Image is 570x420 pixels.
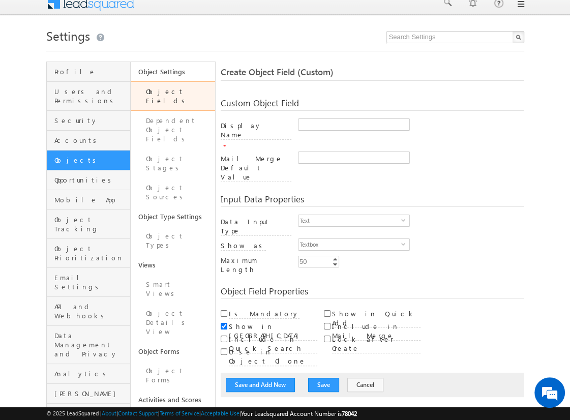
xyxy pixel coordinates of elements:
[131,342,215,361] a: Object Forms
[131,226,215,255] a: Object Types
[47,364,131,384] a: Analytics
[54,244,128,262] span: Object Prioritization
[54,156,128,165] span: Objects
[221,287,524,299] div: Object Field Properties
[298,256,309,267] div: 50
[17,53,43,67] img: d_60004797649_company_0_60004797649
[342,410,357,417] span: 78042
[221,241,266,250] a: Show as
[54,389,128,398] span: [PERSON_NAME]
[54,331,128,358] span: Data Management and Privacy
[138,313,185,327] em: Start Chat
[131,178,215,207] a: Object Sources
[229,331,317,340] a: Show in [GEOGRAPHIC_DATA]
[229,347,317,366] label: Use in Object Clone
[332,331,421,340] a: Include in Mail Merge
[401,242,409,246] span: select
[221,154,292,182] label: Mail Merge Default Value
[331,256,339,261] a: Increment
[332,322,421,341] label: Include in Mail Merge
[221,99,524,111] div: Custom Object Field
[47,384,131,404] a: [PERSON_NAME]
[226,378,295,392] button: Save and Add New
[331,261,339,267] a: Decrement
[167,5,191,29] div: Minimize live chat window
[229,356,317,365] a: Use in Object Clone
[54,67,128,76] span: Profile
[386,31,524,43] input: Search Settings
[47,326,131,364] a: Data Management and Privacy
[332,335,421,353] label: Lock after Create
[298,239,401,250] span: Textbox
[131,390,215,409] a: Activities and Scores
[47,131,131,151] a: Accounts
[229,309,299,318] a: Is Mandatory
[221,217,292,236] label: Data Input Type
[54,175,128,185] span: Opportunities
[54,116,128,125] span: Security
[47,82,131,111] a: Users and Permissions
[332,309,421,328] label: Show in Quick Add
[47,151,131,170] a: Objects
[131,275,215,304] a: Smart Views
[221,241,266,251] label: Show as
[54,136,128,145] span: Accounts
[221,195,524,207] div: Input Data Properties
[118,410,158,416] a: Contact Support
[332,318,421,327] a: Show in Quick Add
[47,170,131,190] a: Opportunities
[54,369,128,378] span: Analytics
[160,410,199,416] a: Terms of Service
[13,94,186,305] textarea: Type your message and hit 'Enter'
[54,87,128,105] span: Users and Permissions
[131,149,215,178] a: Object Stages
[131,255,215,275] a: Views
[332,344,421,352] a: Lock after Create
[131,81,215,111] a: Object Fields
[229,335,317,353] label: Include in Quick Search
[131,62,215,81] a: Object Settings
[221,172,292,181] a: Mail Merge Default Value
[401,218,409,222] span: select
[229,344,317,352] a: Include in Quick Search
[298,215,401,226] span: Text
[241,410,357,417] span: Your Leadsquared Account Number is
[47,297,131,326] a: API and Webhooks
[54,273,128,291] span: Email Settings
[54,302,128,320] span: API and Webhooks
[229,322,317,341] label: Show in [GEOGRAPHIC_DATA]
[201,410,239,416] a: Acceptable Use
[347,378,383,392] button: Cancel
[221,256,292,274] label: Maximum Length
[221,121,292,140] label: Display Name
[131,361,215,390] a: Object Forms
[47,239,131,268] a: Object Prioritization
[131,207,215,226] a: Object Type Settings
[102,410,116,416] a: About
[131,111,215,149] a: Dependent Object Fields
[47,268,131,297] a: Email Settings
[53,53,171,67] div: Chat with us now
[47,190,131,210] a: Mobile App
[221,130,292,139] a: Display Name
[47,111,131,131] a: Security
[131,304,215,342] a: Object Details View
[54,215,128,233] span: Object Tracking
[47,210,131,239] a: Object Tracking
[221,226,292,235] a: Data Input Type
[229,309,299,319] label: Is Mandatory
[46,409,357,418] span: © 2025 LeadSquared | | | | |
[54,195,128,204] span: Mobile App
[47,62,131,82] a: Profile
[46,27,90,44] span: Settings
[221,66,334,78] span: Create Object Field (Custom)
[308,378,339,392] button: Save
